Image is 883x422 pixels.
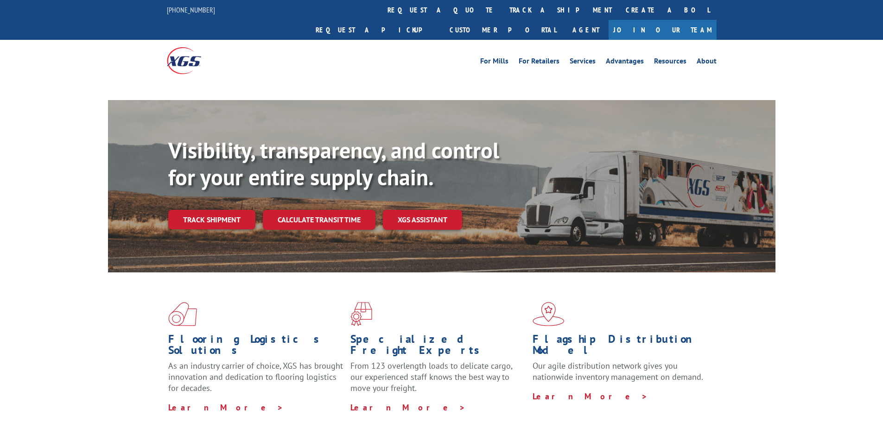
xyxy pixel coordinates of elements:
[609,20,717,40] a: Join Our Team
[168,334,343,360] h1: Flooring Logistics Solutions
[533,334,708,360] h1: Flagship Distribution Model
[350,334,526,360] h1: Specialized Freight Experts
[309,20,443,40] a: Request a pickup
[168,302,197,326] img: xgs-icon-total-supply-chain-intelligence-red
[168,360,343,393] span: As an industry carrier of choice, XGS has brought innovation and dedication to flooring logistics...
[168,210,255,229] a: Track shipment
[263,210,375,230] a: Calculate transit time
[519,57,559,68] a: For Retailers
[168,136,499,191] b: Visibility, transparency, and control for your entire supply chain.
[563,20,609,40] a: Agent
[654,57,686,68] a: Resources
[443,20,563,40] a: Customer Portal
[167,5,215,14] a: [PHONE_NUMBER]
[350,360,526,402] p: From 123 overlength loads to delicate cargo, our experienced staff knows the best way to move you...
[168,402,284,413] a: Learn More >
[533,360,703,382] span: Our agile distribution network gives you nationwide inventory management on demand.
[697,57,717,68] a: About
[383,210,462,230] a: XGS ASSISTANT
[533,391,648,402] a: Learn More >
[350,302,372,326] img: xgs-icon-focused-on-flooring-red
[480,57,508,68] a: For Mills
[606,57,644,68] a: Advantages
[350,402,466,413] a: Learn More >
[570,57,596,68] a: Services
[533,302,565,326] img: xgs-icon-flagship-distribution-model-red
